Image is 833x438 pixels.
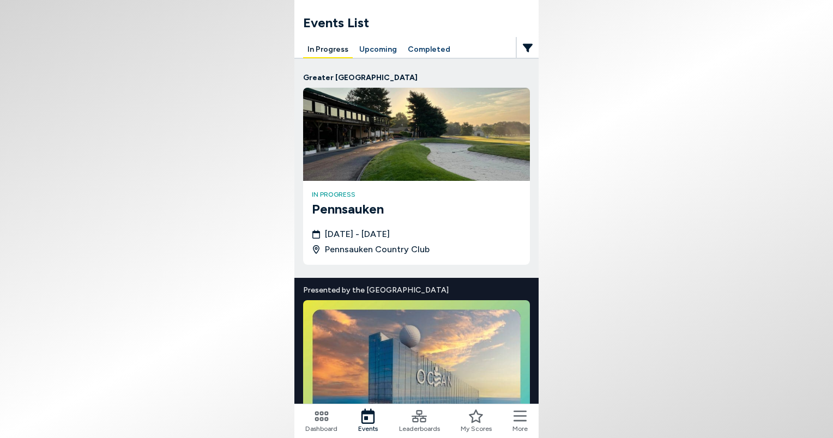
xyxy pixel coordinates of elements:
h4: in progress [312,190,521,199]
img: Pennsauken [303,88,530,181]
h3: Pennsauken [312,199,521,219]
button: Upcoming [355,41,401,58]
span: Presented by the [GEOGRAPHIC_DATA] [303,284,530,296]
span: [DATE] - [DATE] [325,228,390,241]
div: Manage your account [294,41,539,58]
a: Events [358,409,378,434]
a: Leaderboards [399,409,440,434]
h1: Events List [303,13,539,33]
span: My Scores [461,424,492,434]
a: My Scores [461,409,492,434]
button: Completed [403,41,455,58]
button: In Progress [303,41,353,58]
span: Dashboard [305,424,337,434]
span: More [512,424,528,434]
span: Events [358,424,378,434]
p: Greater [GEOGRAPHIC_DATA] [303,72,530,83]
span: Leaderboards [399,424,440,434]
a: Pennsaukenin progressPennsauken[DATE] - [DATE]Pennsauken Country Club [303,88,530,265]
a: Dashboard [305,409,337,434]
button: More [512,409,528,434]
span: Pennsauken Country Club [325,243,430,256]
